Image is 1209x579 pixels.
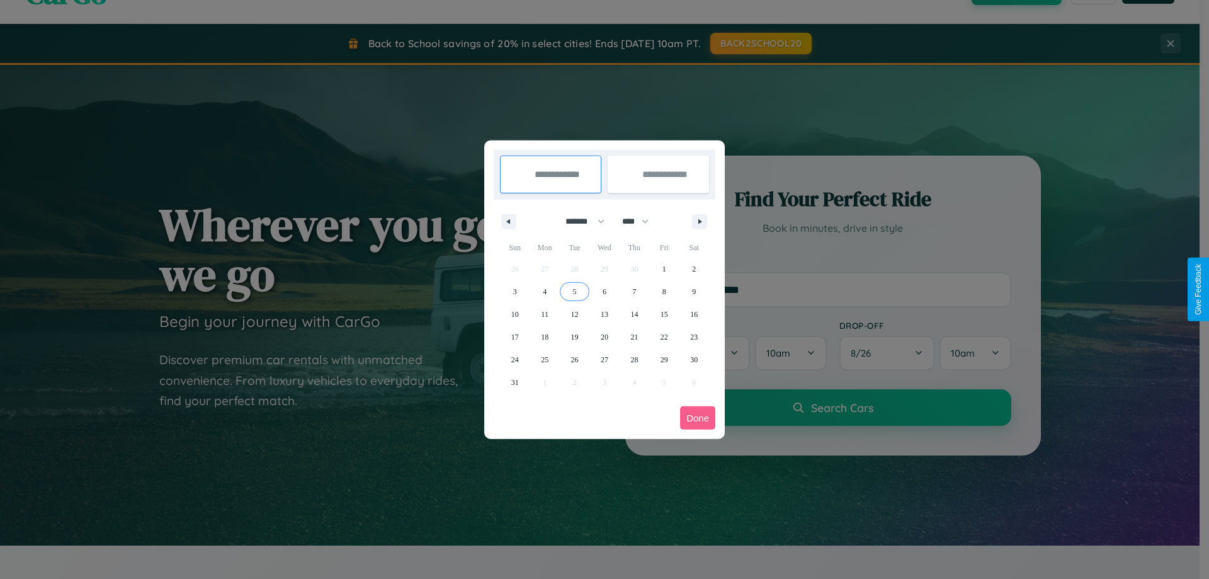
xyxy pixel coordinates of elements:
[649,348,679,371] button: 29
[649,326,679,348] button: 22
[589,238,619,258] span: Wed
[500,280,530,303] button: 3
[661,303,668,326] span: 15
[620,326,649,348] button: 21
[692,258,696,280] span: 2
[541,326,548,348] span: 18
[632,280,636,303] span: 7
[620,303,649,326] button: 14
[589,348,619,371] button: 27
[690,348,698,371] span: 30
[690,303,698,326] span: 16
[679,303,709,326] button: 16
[530,280,559,303] button: 4
[573,280,577,303] span: 5
[620,238,649,258] span: Thu
[1194,264,1203,315] div: Give Feedback
[662,258,666,280] span: 1
[661,326,668,348] span: 22
[589,303,619,326] button: 13
[649,303,679,326] button: 15
[541,303,548,326] span: 11
[630,303,638,326] span: 14
[513,280,517,303] span: 3
[603,280,606,303] span: 6
[530,303,559,326] button: 11
[601,326,608,348] span: 20
[620,280,649,303] button: 7
[692,280,696,303] span: 9
[500,348,530,371] button: 24
[571,326,579,348] span: 19
[589,280,619,303] button: 6
[511,326,519,348] span: 17
[541,348,548,371] span: 25
[679,326,709,348] button: 23
[560,280,589,303] button: 5
[630,348,638,371] span: 28
[649,238,679,258] span: Fri
[500,371,530,394] button: 31
[679,238,709,258] span: Sat
[679,280,709,303] button: 9
[679,348,709,371] button: 30
[500,303,530,326] button: 10
[601,303,608,326] span: 13
[530,348,559,371] button: 25
[560,348,589,371] button: 26
[679,258,709,280] button: 2
[571,348,579,371] span: 26
[589,326,619,348] button: 20
[530,326,559,348] button: 18
[500,238,530,258] span: Sun
[662,280,666,303] span: 8
[511,348,519,371] span: 24
[601,348,608,371] span: 27
[530,238,559,258] span: Mon
[560,326,589,348] button: 19
[500,326,530,348] button: 17
[690,326,698,348] span: 23
[560,238,589,258] span: Tue
[630,326,638,348] span: 21
[511,303,519,326] span: 10
[649,258,679,280] button: 1
[620,348,649,371] button: 28
[661,348,668,371] span: 29
[680,406,715,430] button: Done
[560,303,589,326] button: 12
[571,303,579,326] span: 12
[543,280,547,303] span: 4
[511,371,519,394] span: 31
[649,280,679,303] button: 8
